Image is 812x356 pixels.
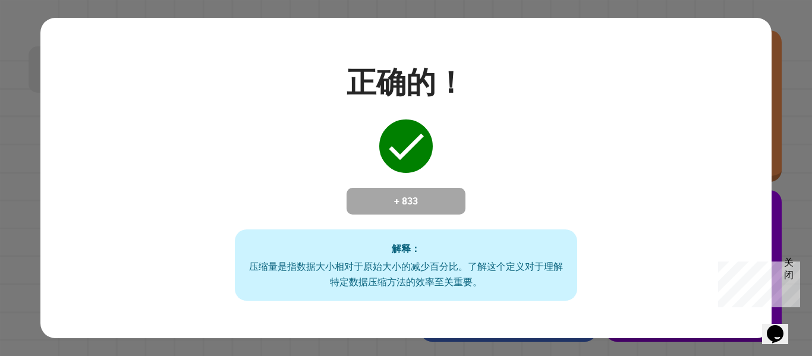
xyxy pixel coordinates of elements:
div: 立即与我们聊天！关闭 [5,5,82,77]
font: 关闭 [71,1,80,23]
iframe: 聊天小部件 [713,257,800,307]
font: 正确的！ [347,62,465,102]
font: 解释： [392,243,420,254]
iframe: 聊天小部件 [762,308,800,344]
font: 压缩量是指数据大小相对于原始大小的减少百分比。了解这个定义对于理解特定数据压缩方法的效率至关重要。 [249,261,563,287]
font: + 833 [394,196,418,207]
